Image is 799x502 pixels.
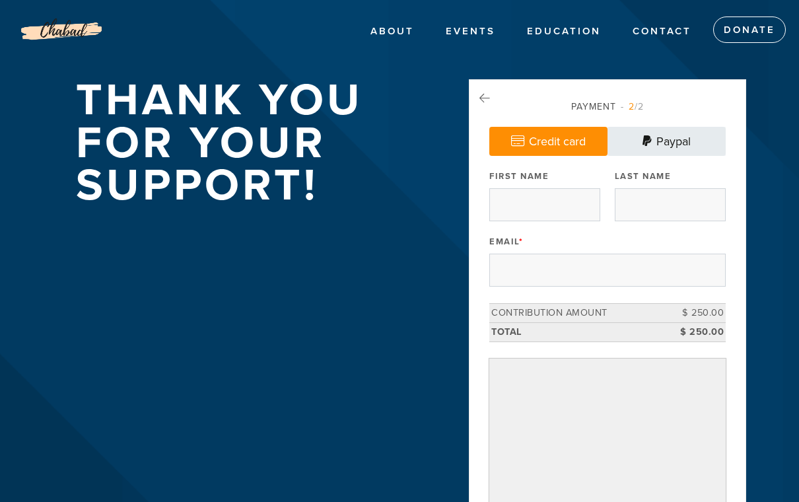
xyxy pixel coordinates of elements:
[621,101,644,112] span: /2
[629,101,635,112] span: 2
[489,127,608,156] a: Credit card
[713,17,786,43] a: Donate
[489,322,666,341] td: Total
[76,79,426,207] h1: Thank you for your support!
[623,19,701,44] a: Contact
[517,19,611,44] a: EDUCATION
[666,322,726,341] td: $ 250.00
[489,304,666,323] td: Contribution Amount
[20,7,103,54] img: Logo%20without%20address_0.png
[615,170,672,182] label: Last Name
[436,19,505,44] a: EVENTS
[519,236,524,247] span: This field is required.
[666,304,726,323] td: $ 250.00
[489,170,549,182] label: First Name
[608,127,726,156] a: Paypal
[489,236,523,248] label: Email
[361,19,424,44] a: ABOUT
[489,100,726,114] div: Payment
